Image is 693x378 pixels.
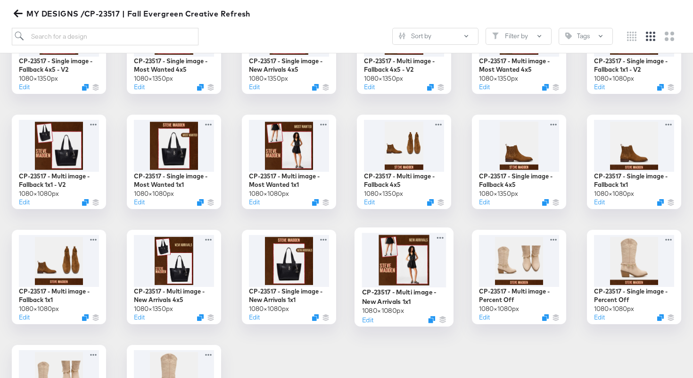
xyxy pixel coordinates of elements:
[479,304,519,313] div: 1080 × 1080 px
[565,33,572,39] svg: Tag
[364,74,403,83] div: 1080 × 1350 px
[134,172,214,189] div: CP-23517 - Single image - Most Wanted 1x1
[479,57,559,74] div: CP-23517 - Multi image - Most Wanted 4x5
[542,314,549,321] svg: Duplicate
[392,28,478,45] button: SlidersSort by
[82,84,89,91] svg: Duplicate
[312,199,319,206] svg: Duplicate
[357,115,451,209] div: CP-23517 - Multi image - Fallback 4x51080×1350pxEditDuplicate
[657,314,664,321] svg: Duplicate
[12,28,198,45] input: Search for a design
[559,28,613,45] button: TagTags
[492,33,499,39] svg: Filter
[249,287,329,304] div: CP-23517 - Single image - New Arrivals 1x1
[594,313,605,322] button: Edit
[594,74,634,83] div: 1080 × 1080 px
[627,32,636,41] svg: Small grid
[594,189,634,198] div: 1080 × 1080 px
[427,199,434,206] svg: Duplicate
[134,287,214,304] div: CP-23517 - Multi image - New Arrivals 4x5
[594,304,634,313] div: 1080 × 1080 px
[594,83,605,92] button: Edit
[19,313,30,322] button: Edit
[364,198,375,207] button: Edit
[542,199,549,206] svg: Duplicate
[479,313,490,322] button: Edit
[19,287,99,304] div: CP-23517 - Multi image - Fallback 1x1
[594,172,674,189] div: CP-23517 - Single image - Fallback 1x1
[479,198,490,207] button: Edit
[657,199,664,206] svg: Duplicate
[249,198,260,207] button: Edit
[249,74,288,83] div: 1080 × 1350 px
[364,83,375,92] button: Edit
[19,74,58,83] div: 1080 × 1350 px
[197,84,204,91] svg: Duplicate
[542,84,549,91] svg: Duplicate
[134,83,145,92] button: Edit
[19,304,59,313] div: 1080 × 1080 px
[249,304,289,313] div: 1080 × 1080 px
[427,84,434,91] svg: Duplicate
[646,32,655,41] svg: Medium grid
[479,83,490,92] button: Edit
[472,230,566,324] div: CP-23517 - Multi image - Percent Off1080×1080pxEditDuplicate
[16,7,250,20] span: MY DESIGNS /CP-23517 | Fall Evergreen Creative Refresh
[12,7,254,20] button: MY DESIGNS /CP-23517 | Fall Evergreen Creative Refresh
[82,199,89,206] svg: Duplicate
[364,57,444,74] div: CP-23517 - Multi image - Fallback 4x5 - V2
[249,57,329,74] div: CP-23517 - Single image - New Arrivals 4x5
[197,314,204,321] svg: Duplicate
[19,198,30,207] button: Edit
[312,314,319,321] button: Duplicate
[82,314,89,321] svg: Duplicate
[364,172,444,189] div: CP-23517 - Multi image - Fallback 4x5
[657,84,664,91] svg: Duplicate
[19,172,99,189] div: CP-23517 - Multi image - Fallback 1x1 - V2
[134,198,145,207] button: Edit
[19,189,59,198] div: 1080 × 1080 px
[249,172,329,189] div: CP-23517 - Multi image - Most Wanted 1x1
[399,33,405,39] svg: Sliders
[594,57,674,74] div: CP-23517 - Single image - Fallback 1x1 - V2
[479,287,559,304] div: CP-23517 - Multi image - Percent Off
[127,115,221,209] div: CP-23517 - Single image - Most Wanted 1x11080×1080pxEditDuplicate
[249,83,260,92] button: Edit
[665,32,674,41] svg: Large grid
[486,28,552,45] button: FilterFilter by
[587,230,681,324] div: CP-23517 - Single image - Percent Off1080×1080pxEditDuplicate
[134,304,173,313] div: 1080 × 1350 px
[249,313,260,322] button: Edit
[594,198,605,207] button: Edit
[479,189,518,198] div: 1080 × 1350 px
[12,115,106,209] div: CP-23517 - Multi image - Fallback 1x1 - V21080×1080pxEditDuplicate
[364,189,403,198] div: 1080 × 1350 px
[134,189,174,198] div: 1080 × 1080 px
[312,84,319,91] svg: Duplicate
[242,115,336,209] div: CP-23517 - Multi image - Most Wanted 1x11080×1080pxEditDuplicate
[242,230,336,324] div: CP-23517 - Single image - New Arrivals 1x11080×1080pxEditDuplicate
[479,74,518,83] div: 1080 × 1350 px
[19,57,99,74] div: CP-23517 - Single image - Fallback 4x5 - V2
[197,199,204,206] svg: Duplicate
[134,74,173,83] div: 1080 × 1350 px
[12,230,106,324] div: CP-23517 - Multi image - Fallback 1x11080×1080pxEditDuplicate
[19,83,30,92] button: Edit
[134,313,145,322] button: Edit
[428,316,435,323] svg: Duplicate
[355,227,454,327] div: CP-23517 - Multi image - New Arrivals 1x11080×1080pxEditDuplicate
